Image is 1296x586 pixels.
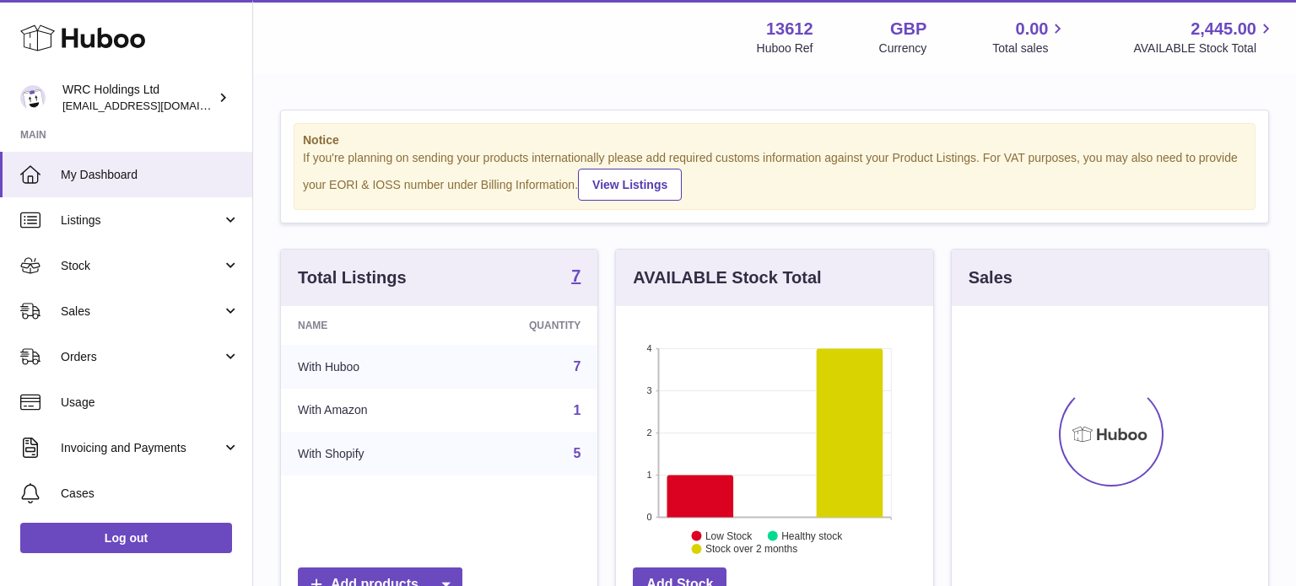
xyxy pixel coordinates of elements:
[454,306,597,345] th: Quantity
[879,40,927,56] div: Currency
[61,167,240,183] span: My Dashboard
[992,40,1067,56] span: Total sales
[578,169,682,201] a: View Listings
[647,343,652,353] text: 4
[647,470,652,480] text: 1
[573,359,580,374] a: 7
[890,18,926,40] strong: GBP
[757,40,813,56] div: Huboo Ref
[281,345,454,389] td: With Huboo
[647,512,652,522] text: 0
[571,267,580,284] strong: 7
[61,212,222,228] span: Listings
[1133,40,1276,56] span: AVAILABLE Stock Total
[281,389,454,433] td: With Amazon
[573,403,580,417] a: 1
[571,267,580,288] a: 7
[992,18,1067,56] a: 0.00 Total sales
[647,385,652,395] text: 3
[298,266,407,289] h3: Total Listings
[62,99,248,112] span: [EMAIL_ADDRESS][DOMAIN_NAME]
[1016,18,1049,40] span: 0.00
[61,486,240,502] span: Cases
[573,446,580,460] a: 5
[303,150,1246,201] div: If you're planning on sending your products internationally please add required customs informati...
[61,395,240,411] span: Usage
[61,258,222,274] span: Stock
[61,440,222,456] span: Invoicing and Payments
[303,132,1246,148] strong: Notice
[62,82,214,114] div: WRC Holdings Ltd
[61,349,222,365] span: Orders
[61,304,222,320] span: Sales
[1133,18,1276,56] a: 2,445.00 AVAILABLE Stock Total
[781,530,843,541] text: Healthy stock
[705,530,753,541] text: Low Stock
[705,543,797,555] text: Stock over 2 months
[281,306,454,345] th: Name
[281,432,454,476] td: With Shopify
[969,266,1012,289] h3: Sales
[20,523,232,553] a: Log out
[1191,18,1256,40] span: 2,445.00
[20,85,46,110] img: lg@wrcholdings.co.uk
[647,427,652,438] text: 2
[766,18,813,40] strong: 13612
[633,266,821,289] h3: AVAILABLE Stock Total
